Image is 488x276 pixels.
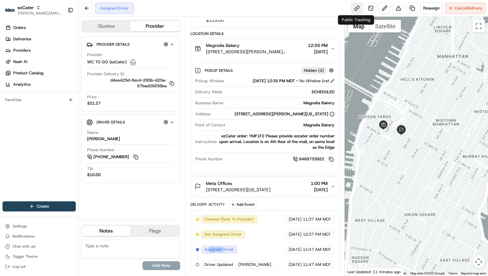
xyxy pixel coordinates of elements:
[455,5,483,11] span: Cancel Delivery
[87,136,120,142] div: [PERSON_NAME]
[253,78,295,84] span: [DATE] 12:35 PM MDT
[44,106,76,112] a: Powered byPylon
[18,11,63,16] span: [PERSON_NAME][EMAIL_ADDRESS][DOMAIN_NAME]
[3,3,65,18] button: ezCaterezCater[PERSON_NAME][EMAIL_ADDRESS][DOMAIN_NAME]
[299,78,329,84] span: No Window End
[289,247,302,252] span: [DATE]
[191,202,225,207] div: Delivery Activity
[13,48,30,53] span: Providers
[289,216,302,222] span: [DATE]
[303,232,331,237] span: 12:37 PM MDT
[206,49,306,55] span: [STREET_ADDRESS][PERSON_NAME][US_STATE]
[3,68,78,78] a: Product Catalog
[235,111,335,117] div: [STREET_ADDRESS][PERSON_NAME][US_STATE]
[6,60,18,72] img: 1736555255976-a54dd68f-1ca7-489b-9aae-adbdc363a1c4
[204,232,242,237] span: Not Assigned Driver
[311,187,328,193] span: [DATE]
[346,267,367,276] a: Open this area in Google Maps (opens a new window)
[3,262,76,271] button: Log out
[204,247,234,252] span: Assigned Driver
[195,139,217,145] span: Instructions
[16,41,104,47] input: Clear
[87,147,115,153] span: Phone Number
[289,262,302,267] span: [DATE]
[13,264,25,269] span: Log out
[229,201,257,208] button: Add Event
[3,95,76,105] div: Favorites
[461,272,486,275] a: Report a map error
[6,25,114,35] p: Welcome 👋
[445,3,485,14] button: CancelDelivery
[3,201,76,211] button: Create
[228,122,335,128] div: Magnolia Bakery
[3,57,78,67] a: Nash AI
[3,242,76,251] button: Chat with us!
[3,79,78,89] a: Analytics
[93,154,129,160] span: [PHONE_NUMBER]
[370,20,401,32] button: Show satellite imagery
[195,156,223,162] span: Phone Number
[204,216,254,222] span: Created (Sent To Provider)
[51,89,103,100] a: 💻API Documentation
[345,268,403,276] div: Last Updated: 11 minutes ago
[13,254,38,259] span: Toggle Theme
[87,71,124,77] span: Provider Delivery ID
[3,23,78,33] a: Orders
[304,68,324,73] span: Hidden ( 2 )
[191,59,339,174] div: Magnolia Bakery[STREET_ADDRESS][PERSON_NAME][US_STATE]12:35 PM[DATE]
[289,232,302,237] span: [DATE]
[303,262,331,267] span: 11:47 AM MDT
[3,34,78,44] a: Deliveries
[226,100,335,106] div: Magnolia Bakery
[130,226,179,236] button: Flags
[13,25,26,31] span: Orders
[18,4,34,11] button: ezCater
[3,222,76,231] button: Settings
[205,68,234,73] span: Pickup Details
[5,8,15,12] img: ezCater
[206,180,232,187] span: Meta Offices
[82,226,130,236] button: Notes
[87,52,103,58] span: Provider
[195,89,222,95] span: Delivery Mode
[97,42,130,47] span: Provider Details
[87,101,101,106] span: $21.27
[348,20,370,32] button: Show street map
[87,130,98,135] span: Name
[191,31,340,36] div: Location Details
[3,252,76,261] button: Toggle Theme
[59,91,101,98] span: API Documentation
[21,60,103,66] div: Start new chat
[13,82,30,87] span: Analytics
[296,78,298,84] span: -
[225,89,335,95] div: SCHEDULED
[87,172,101,178] div: $10.00
[472,20,485,32] button: Toggle fullscreen view
[191,38,339,59] button: Magnolia Bakery[STREET_ADDRESS][PERSON_NAME][US_STATE]12:35 PM[DATE]
[129,58,137,66] img: profile_wctogo_shipday.jpg
[53,92,58,97] div: 💻
[13,234,35,239] span: Notifications
[86,117,175,127] button: Driver Details
[303,216,331,222] span: 11:37 AM MDT
[37,204,49,209] span: Create
[206,17,325,23] span: $115.00
[13,59,27,65] span: Nash AI
[13,224,27,229] span: Settings
[13,91,48,98] span: Knowledge Base
[195,78,224,84] span: Pickup Window
[87,94,97,100] span: Price
[303,247,331,252] span: 11:47 AM MDT
[63,107,76,112] span: Pylon
[301,66,335,74] button: Hidden (2)
[448,272,457,275] a: Terms (opens in new tab)
[195,111,210,117] span: Address
[87,153,139,160] a: [PHONE_NUMBER]
[82,21,130,31] button: Quotes
[13,244,36,249] span: Chat with us!
[191,176,339,197] button: Meta Offices[STREET_ADDRESS][US_STATE]1:00 PM[DATE]
[308,49,328,55] span: [DATE]
[311,180,328,187] span: 1:00 PM
[420,3,442,14] button: Reassign
[346,267,367,276] img: Google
